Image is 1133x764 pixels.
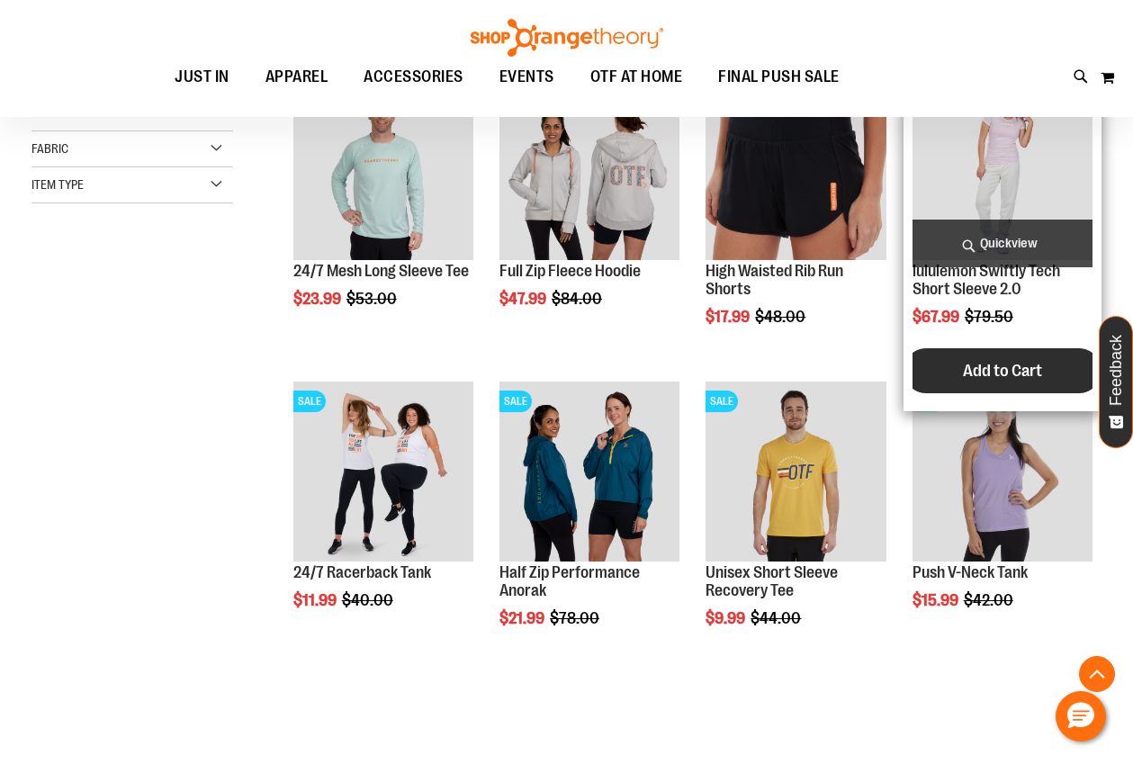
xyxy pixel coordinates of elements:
button: Back To Top [1079,656,1115,692]
span: OTF AT HOME [590,57,683,97]
span: $47.99 [499,290,549,308]
span: $67.99 [913,308,962,326]
a: High Waisted Rib Run Shorts [706,262,843,298]
div: product [697,373,895,673]
span: SALE [293,391,326,412]
span: SALE [499,391,532,412]
span: $23.99 [293,290,344,308]
a: FINAL PUSH SALE [700,57,858,97]
span: $15.99 [913,591,961,609]
span: $42.00 [964,591,1016,609]
a: Quickview [913,220,1093,267]
a: Full Zip Fleece Hoodie [499,262,641,280]
a: Unisex Short Sleeve Recovery Tee [706,563,838,599]
span: $44.00 [751,609,804,627]
span: $48.00 [755,308,808,326]
span: $9.99 [706,609,748,627]
a: 24/7 Racerback Tank [293,563,431,581]
span: Item Type [31,177,84,192]
div: product [284,71,482,354]
img: lululemon Swiftly Tech Short Sleeve 2.0 [913,80,1093,260]
a: OTF AT HOME [572,57,701,98]
span: $17.99 [706,308,752,326]
a: 24/7 Racerback TankSALE [293,382,473,564]
a: Product image for Push V-Neck TankSALE [913,382,1093,564]
span: Feedback [1108,335,1125,406]
button: Feedback - Show survey [1099,316,1133,448]
span: $40.00 [342,591,396,609]
img: 24/7 Racerback Tank [293,382,473,562]
div: product [490,373,688,673]
a: Main Image of 1457091SALE [499,80,679,263]
a: 24/7 Mesh Long Sleeve Tee [293,262,469,280]
span: EVENTS [499,57,554,97]
a: Main Image of 1457095SALE [293,80,473,263]
span: Fabric [31,141,68,156]
img: Product image for Unisex Short Sleeve Recovery Tee [706,382,886,562]
a: APPAREL [247,57,346,98]
span: $78.00 [550,609,602,627]
span: $11.99 [293,591,339,609]
span: FINAL PUSH SALE [718,57,840,97]
img: High Waisted Rib Run Shorts [706,80,886,260]
a: Product image for Unisex Short Sleeve Recovery TeeSALE [706,382,886,564]
span: Add to Cart [963,361,1042,381]
button: Add to Cart [904,348,1102,393]
span: APPAREL [265,57,328,97]
span: ACCESSORIES [364,57,463,97]
div: product [904,71,1102,411]
span: $53.00 [346,290,400,308]
span: $79.50 [965,308,1016,326]
img: Main Image of 1457091 [499,80,679,260]
a: lululemon Swiftly Tech Short Sleeve 2.0 [913,262,1060,298]
div: product [284,373,482,655]
a: Half Zip Performance Anorak [499,563,640,599]
a: Half Zip Performance AnorakSALE [499,382,679,564]
span: JUST IN [175,57,229,97]
img: Shop Orangetheory [468,19,666,57]
a: High Waisted Rib Run ShortsSALE [706,80,886,263]
a: ACCESSORIES [346,57,481,98]
a: Push V-Neck Tank [913,563,1028,581]
img: Half Zip Performance Anorak [499,382,679,562]
a: JUST IN [157,57,247,98]
span: SALE [706,391,738,412]
span: $21.99 [499,609,547,627]
div: product [697,71,895,372]
a: lululemon Swiftly Tech Short Sleeve 2.0SALE [913,80,1093,263]
img: Product image for Push V-Neck Tank [913,382,1093,562]
a: EVENTS [481,57,572,98]
div: product [904,373,1102,655]
button: Hello, have a question? Let’s chat. [1056,691,1106,742]
div: product [490,71,688,354]
img: Main Image of 1457095 [293,80,473,260]
span: $84.00 [552,290,605,308]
